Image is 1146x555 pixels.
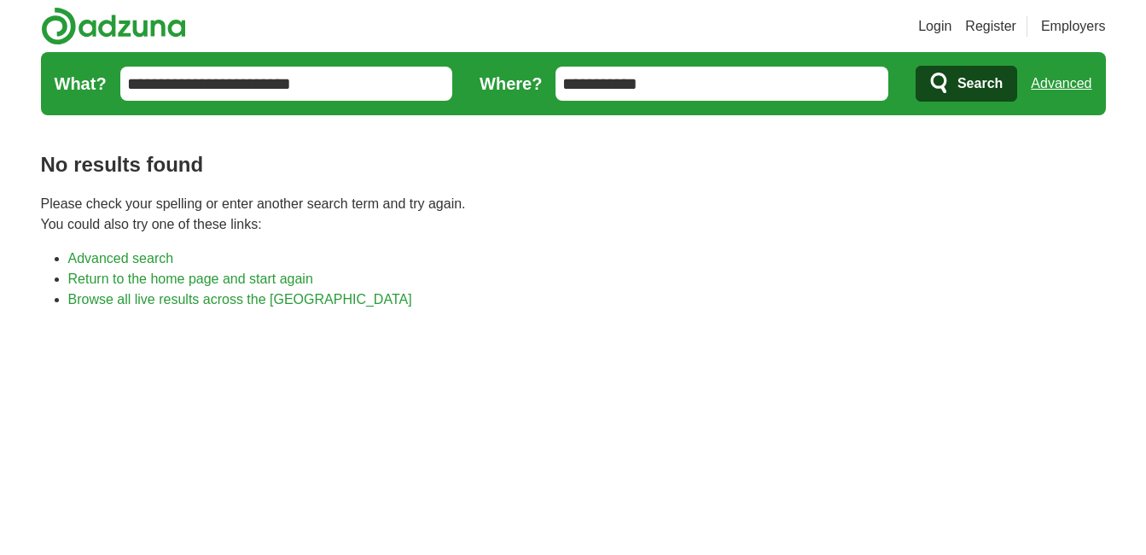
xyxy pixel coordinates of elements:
p: Please check your spelling or enter another search term and try again. You could also try one of ... [41,194,1106,235]
button: Search [916,66,1017,102]
a: Advanced [1031,67,1091,101]
a: Register [965,16,1016,37]
label: Where? [480,71,542,96]
a: Advanced search [68,251,174,266]
a: Return to the home page and start again [68,272,313,286]
h1: No results found [41,149,1106,180]
a: Login [918,16,951,37]
img: Adzuna logo [41,7,186,45]
span: Search [957,67,1003,101]
a: Employers [1041,16,1106,37]
a: Browse all live results across the [GEOGRAPHIC_DATA] [68,292,412,307]
label: What? [55,71,107,96]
